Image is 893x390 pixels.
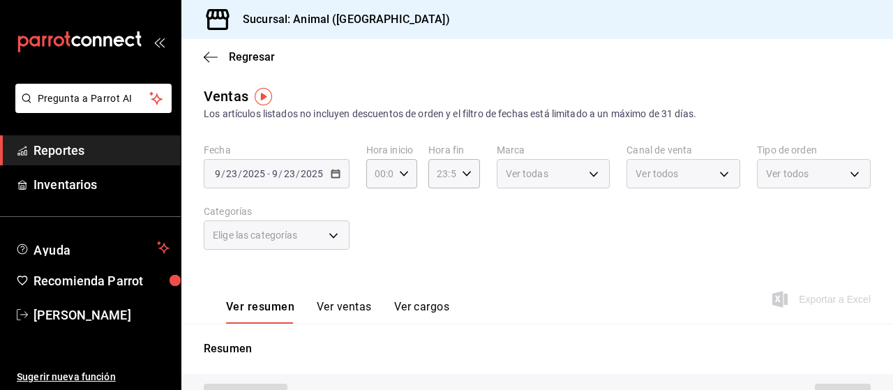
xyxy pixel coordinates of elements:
[33,175,170,194] span: Inventarios
[33,239,151,256] span: Ayuda
[15,84,172,113] button: Pregunta a Parrot AI
[204,145,350,155] label: Fecha
[255,88,272,105] img: Tooltip marker
[428,145,479,155] label: Hora fin
[38,91,150,106] span: Pregunta a Parrot AI
[204,50,275,63] button: Regresar
[33,271,170,290] span: Recomienda Parrot
[766,167,809,181] span: Ver todos
[238,168,242,179] span: /
[204,107,871,121] div: Los artículos listados no incluyen descuentos de orden y el filtro de fechas está limitado a un m...
[226,300,449,324] div: navigation tabs
[271,168,278,179] input: --
[506,167,548,181] span: Ver todas
[204,86,248,107] div: Ventas
[278,168,283,179] span: /
[33,141,170,160] span: Reportes
[232,11,450,28] h3: Sucursal: Animal ([GEOGRAPHIC_DATA])
[17,370,170,384] span: Sugerir nueva función
[204,207,350,216] label: Categorías
[757,145,871,155] label: Tipo de orden
[33,306,170,324] span: [PERSON_NAME]
[226,300,294,324] button: Ver resumen
[317,300,372,324] button: Ver ventas
[153,36,165,47] button: open_drawer_menu
[10,101,172,116] a: Pregunta a Parrot AI
[394,300,450,324] button: Ver cargos
[229,50,275,63] span: Regresar
[283,168,296,179] input: --
[296,168,300,179] span: /
[204,340,871,357] p: Resumen
[267,168,270,179] span: -
[214,168,221,179] input: --
[225,168,238,179] input: --
[366,145,417,155] label: Hora inicio
[242,168,266,179] input: ----
[626,145,740,155] label: Canal de venta
[497,145,610,155] label: Marca
[221,168,225,179] span: /
[300,168,324,179] input: ----
[213,228,298,242] span: Elige las categorías
[636,167,678,181] span: Ver todos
